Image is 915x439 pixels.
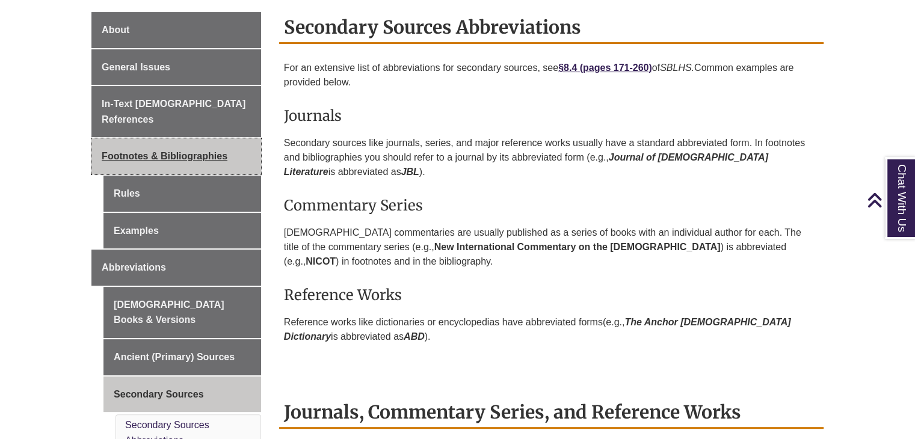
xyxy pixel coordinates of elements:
[102,262,166,272] span: Abbreviations
[102,151,227,161] span: Footnotes & Bibliographies
[425,331,431,342] span: ).
[102,62,170,72] span: General Issues
[103,287,261,338] a: [DEMOGRAPHIC_DATA] Books & Versions
[91,49,261,85] a: General Issues
[103,213,261,249] a: Examples
[284,286,819,304] h3: Reference Works
[580,63,583,73] strong: (
[279,12,824,44] h2: Secondary Sources Abbreviations
[91,12,261,48] a: About
[91,138,261,174] a: Footnotes & Bibliographies
[284,56,819,94] p: For an extensive list of abbreviations for secondary sources, see of Common examples are provided...
[401,167,419,177] em: JBL
[102,25,129,35] span: About
[279,397,824,429] h2: Journals, Commentary Series, and Reference Works
[284,131,819,184] p: Secondary sources like journals, series, and major reference works usually have a standard abbrev...
[404,331,425,342] i: ABD
[331,331,425,342] span: is abbreviated as
[558,63,577,73] strong: §8.4
[284,221,819,274] p: [DEMOGRAPHIC_DATA] commentaries are usually published as a series of books with an individual aut...
[103,176,261,212] a: Rules
[91,86,261,137] a: In-Text [DEMOGRAPHIC_DATA] References
[660,63,694,73] em: SBLHS.
[306,256,336,266] strong: NICOT
[434,242,721,252] strong: New International Commentary on the [DEMOGRAPHIC_DATA]
[91,250,261,286] a: Abbreviations
[558,63,652,73] a: §8.4 (pages 171-260)
[867,192,912,208] a: Back to Top
[583,63,652,73] strong: pages 171-260)
[284,196,819,215] h3: Commentary Series
[103,339,261,375] a: Ancient (Primary) Sources
[102,99,245,124] span: In-Text [DEMOGRAPHIC_DATA] References
[103,376,261,413] a: Secondary Sources
[284,310,819,349] p: Reference works like dictionaries or encyclopedias have abbreviated forms
[284,152,768,177] em: Journal of [DEMOGRAPHIC_DATA] Literature
[284,106,819,125] h3: Journals
[603,317,624,327] span: (e.g.,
